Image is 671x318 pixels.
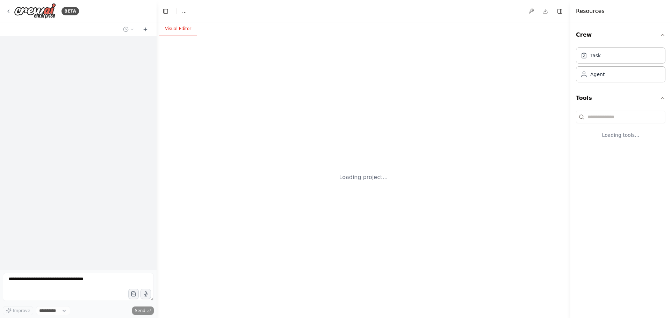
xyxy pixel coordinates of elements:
[576,45,665,88] div: Crew
[182,8,187,15] span: ...
[132,306,154,315] button: Send
[62,7,79,15] div: BETA
[576,25,665,45] button: Crew
[13,308,30,313] span: Improve
[120,25,137,34] button: Switch to previous chat
[140,289,151,299] button: Click to speak your automation idea
[161,6,171,16] button: Hide left sidebar
[590,71,605,78] div: Agent
[555,6,565,16] button: Hide right sidebar
[128,289,139,299] button: Upload files
[159,22,197,36] button: Visual Editor
[576,126,665,144] div: Loading tools...
[576,108,665,150] div: Tools
[339,173,388,182] div: Loading project...
[135,308,145,313] span: Send
[590,52,601,59] div: Task
[576,88,665,108] button: Tools
[140,25,151,34] button: Start a new chat
[3,306,33,315] button: Improve
[576,7,605,15] h4: Resources
[182,8,187,15] nav: breadcrumb
[14,3,56,19] img: Logo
